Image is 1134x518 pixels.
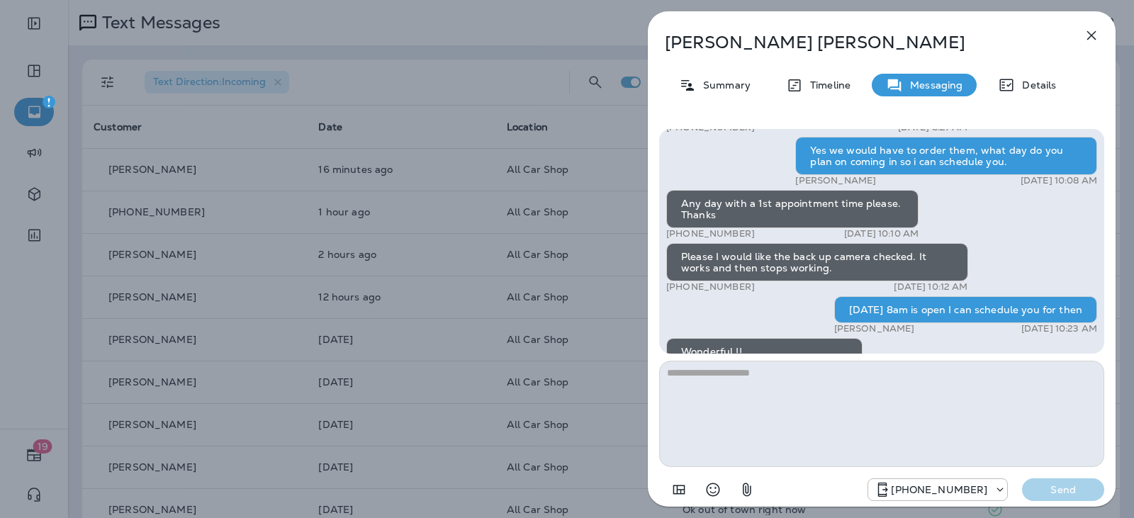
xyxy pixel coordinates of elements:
div: Yes we would have to order them, what day do you plan on coming in so i can schedule you. [795,137,1097,175]
p: [DATE] 10:23 AM [1021,323,1097,334]
p: [PERSON_NAME] [795,175,876,186]
p: [PHONE_NUMBER] [666,228,755,240]
p: [PERSON_NAME] [PERSON_NAME] [665,33,1052,52]
div: [DATE] 8am is open I can schedule you for then [834,296,1097,323]
button: Select an emoji [699,475,727,504]
p: Timeline [803,79,850,91]
div: +1 (689) 265-4479 [868,481,1007,498]
p: [PHONE_NUMBER] [891,484,987,495]
p: Details [1015,79,1056,91]
p: Summary [696,79,751,91]
p: [DATE] 10:08 AM [1021,175,1097,186]
p: [DATE] 10:10 AM [844,228,919,240]
div: Any day with a 1st appointment time please. Thanks [666,190,919,228]
p: Messaging [903,79,962,91]
div: Please I would like the back up camera checked. It works and then stops working. [666,243,968,281]
p: [DATE] 10:12 AM [894,281,967,293]
p: [PHONE_NUMBER] [666,281,755,293]
button: Add in a premade template [665,475,693,504]
div: Wonderful !! Please schedule me. Thanks Can you send me a cost estimate? [666,338,863,399]
p: [PERSON_NAME] [834,323,915,334]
